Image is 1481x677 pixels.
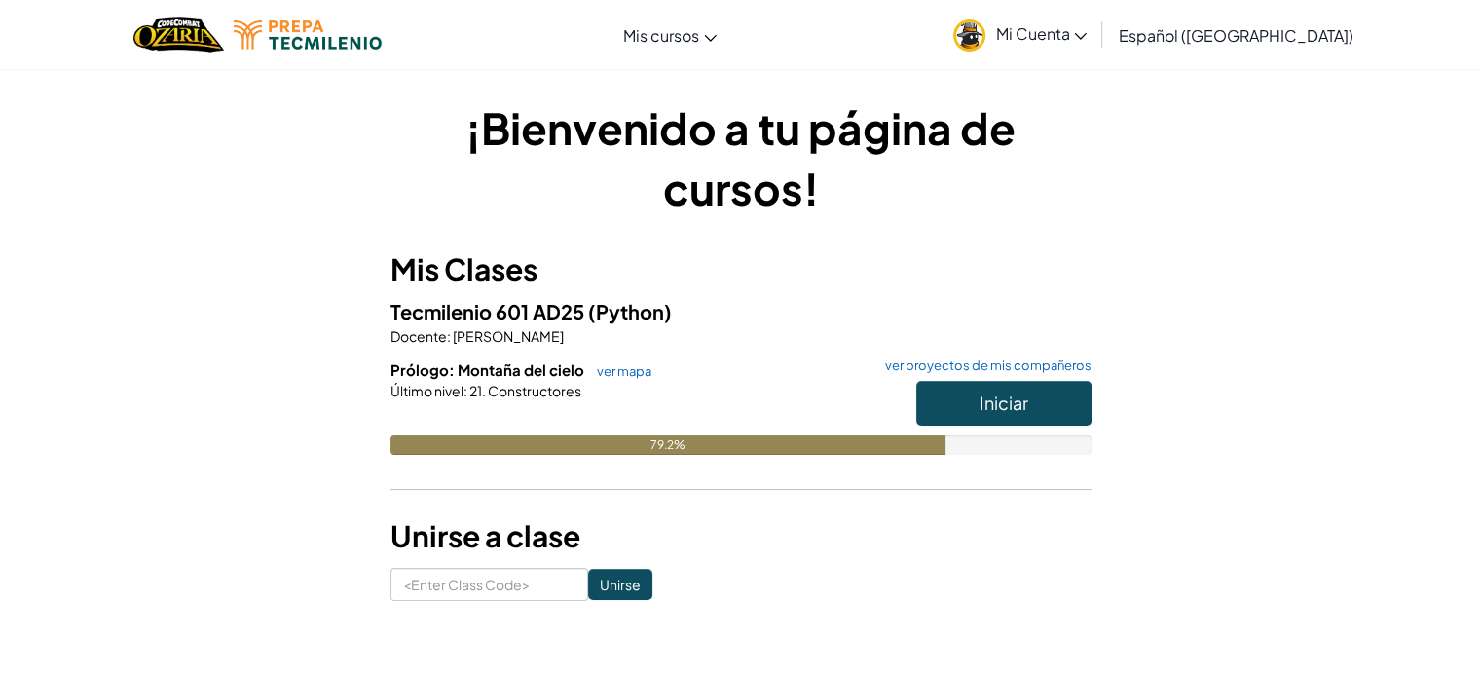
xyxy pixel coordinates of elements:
[916,381,1092,426] button: Iniciar
[390,382,463,399] span: Último nivel
[390,97,1092,218] h1: ¡Bienvenido a tu página de cursos!
[944,4,1096,65] a: Mi Cuenta
[953,19,985,52] img: avatar
[390,360,587,379] span: Prólogo: Montaña del cielo
[390,568,588,601] input: <Enter Class Code>
[390,435,945,455] div: 79.2%
[486,382,581,399] span: Constructores
[1108,9,1362,61] a: Español ([GEOGRAPHIC_DATA])
[588,569,652,600] input: Unirse
[587,363,651,379] a: ver mapa
[390,299,588,323] span: Tecmilenio 601 AD25
[451,327,564,345] span: [PERSON_NAME]
[390,327,447,345] span: Docente
[447,327,451,345] span: :
[133,15,224,55] img: Home
[613,9,726,61] a: Mis cursos
[390,247,1092,291] h3: Mis Clases
[875,359,1092,372] a: ver proyectos de mis compañeros
[390,514,1092,558] h3: Unirse a clase
[995,23,1087,44] span: Mi Cuenta
[463,382,467,399] span: :
[234,20,382,50] img: Tecmilenio logo
[133,15,224,55] a: Ozaria by CodeCombat logo
[623,25,699,46] span: Mis cursos
[980,392,1028,414] span: Iniciar
[1118,25,1352,46] span: Español ([GEOGRAPHIC_DATA])
[467,382,486,399] span: 21.
[588,299,672,323] span: (Python)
